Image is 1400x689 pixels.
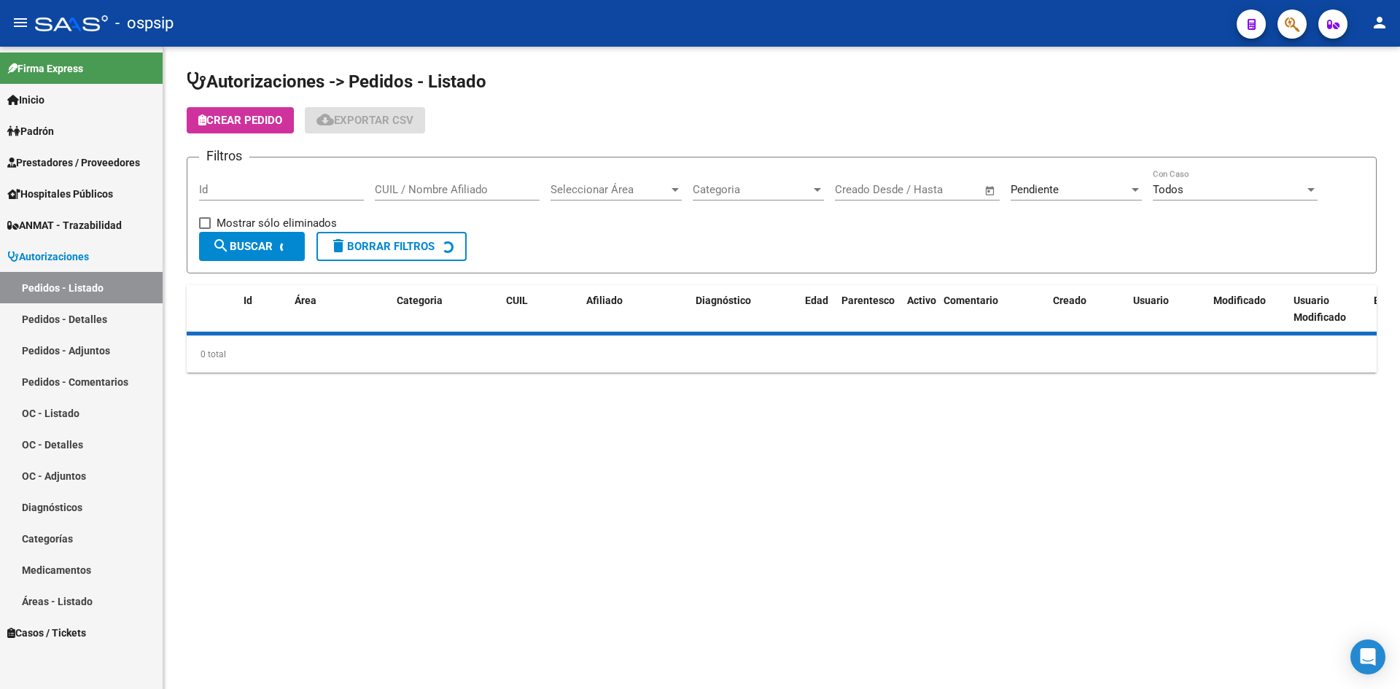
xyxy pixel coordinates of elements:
datatable-header-cell: Área [289,285,391,333]
span: Activo [907,295,936,306]
span: Creado [1053,295,1086,306]
span: Modificado [1213,295,1266,306]
span: ANMAT - Trazabilidad [7,217,122,233]
span: Pendiente [1011,183,1059,196]
span: Inicio [7,92,44,108]
span: Buscar [212,240,273,253]
datatable-header-cell: Categoria [391,285,500,333]
span: Exportar CSV [316,114,413,127]
datatable-header-cell: Usuario [1127,285,1207,333]
span: Diagnóstico [696,295,751,306]
span: CUIL [506,295,528,306]
datatable-header-cell: CUIL [500,285,580,333]
datatable-header-cell: Activo [901,285,938,333]
span: Autorizaciones -> Pedidos - Listado [187,71,486,92]
datatable-header-cell: Comentario [938,285,1047,333]
mat-icon: search [212,237,230,254]
button: Buscar [199,232,305,261]
mat-icon: menu [12,14,29,31]
mat-icon: person [1371,14,1388,31]
datatable-header-cell: Creado [1047,285,1127,333]
datatable-header-cell: Afiliado [580,285,690,333]
mat-icon: cloud_download [316,111,334,128]
span: Borrar Filtros [330,240,435,253]
span: Afiliado [586,295,623,306]
button: Borrar Filtros [316,232,467,261]
button: Exportar CSV [305,107,425,133]
span: Todos [1153,183,1183,196]
datatable-header-cell: Modificado [1207,285,1288,333]
span: Parentesco [841,295,895,306]
span: Edad [805,295,828,306]
span: Comentario [944,295,998,306]
span: Crear Pedido [198,114,282,127]
span: Categoria [693,183,811,196]
span: Área [295,295,316,306]
span: Seleccionar Área [551,183,669,196]
span: Categoria [397,295,443,306]
span: Usuario Modificado [1294,295,1346,323]
button: Open calendar [982,182,999,199]
span: Hospitales Públicos [7,186,113,202]
span: Casos / Tickets [7,625,86,641]
span: Id [244,295,252,306]
span: Autorizaciones [7,249,89,265]
input: Fecha inicio [835,183,894,196]
span: - ospsip [115,7,174,39]
span: Firma Express [7,61,83,77]
input: Fecha fin [907,183,978,196]
span: Prestadores / Proveedores [7,155,140,171]
datatable-header-cell: Usuario Modificado [1288,285,1368,333]
span: Mostrar sólo eliminados [217,214,337,232]
span: Usuario [1133,295,1169,306]
mat-icon: delete [330,237,347,254]
div: 0 total [187,336,1377,373]
datatable-header-cell: Id [238,285,289,333]
datatable-header-cell: Edad [799,285,836,333]
div: Open Intercom Messenger [1350,639,1385,674]
datatable-header-cell: Diagnóstico [690,285,799,333]
datatable-header-cell: Parentesco [836,285,901,333]
button: Crear Pedido [187,107,294,133]
span: Padrón [7,123,54,139]
h3: Filtros [199,146,249,166]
